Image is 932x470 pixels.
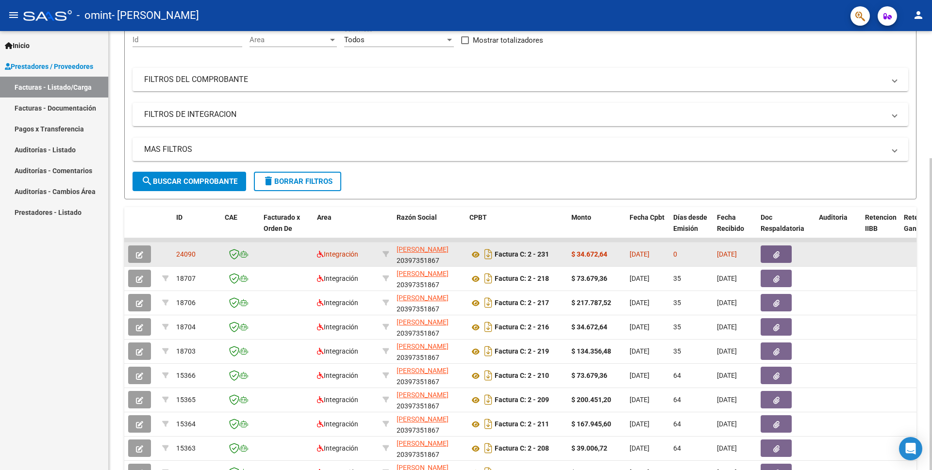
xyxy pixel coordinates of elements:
span: Inicio [5,40,30,51]
datatable-header-cell: Area [313,207,379,250]
span: Días desde Emisión [673,213,707,232]
span: 35 [673,299,681,307]
span: [DATE] [717,396,737,404]
span: 0 [673,250,677,258]
datatable-header-cell: Razón Social [393,207,466,250]
span: 24090 [176,250,196,258]
strong: Factura C: 2 - 211 [495,421,549,428]
strong: $ 34.672,64 [571,323,607,331]
span: [DATE] [630,420,649,428]
i: Descargar documento [482,343,495,359]
span: [DATE] [630,299,649,307]
mat-expansion-panel-header: MAS FILTROS [133,138,908,161]
span: [PERSON_NAME] [397,415,449,423]
datatable-header-cell: Fecha Recibido [713,207,757,250]
span: 18707 [176,275,196,282]
span: 15363 [176,444,196,452]
span: Borrar Filtros [263,177,333,186]
span: 64 [673,372,681,379]
span: Mostrar totalizadores [473,34,543,46]
i: Descargar documento [482,416,495,432]
span: [PERSON_NAME] [397,318,449,326]
i: Descargar documento [482,392,495,407]
span: - omint [77,5,112,26]
mat-panel-title: MAS FILTROS [144,144,885,155]
span: 64 [673,420,681,428]
span: Retencion IIBB [865,213,897,232]
span: Integración [317,250,358,258]
span: 18704 [176,323,196,331]
strong: $ 134.356,48 [571,347,611,355]
mat-icon: menu [8,9,19,21]
i: Descargar documento [482,440,495,456]
strong: $ 73.679,36 [571,275,607,282]
datatable-header-cell: Monto [567,207,626,250]
span: 35 [673,275,681,282]
datatable-header-cell: Facturado x Orden De [260,207,313,250]
span: [DATE] [630,372,649,379]
span: [DATE] [717,299,737,307]
strong: $ 200.451,20 [571,396,611,404]
span: Buscar Comprobante [141,177,237,186]
datatable-header-cell: Auditoria [815,207,861,250]
strong: Factura C: 2 - 209 [495,396,549,404]
datatable-header-cell: Retencion IIBB [861,207,900,250]
mat-expansion-panel-header: FILTROS DEL COMPROBANTE [133,68,908,91]
div: 20397351867 [397,317,462,337]
div: 20397351867 [397,389,462,410]
span: [PERSON_NAME] [397,245,449,253]
button: Borrar Filtros [254,172,341,191]
strong: Factura C: 2 - 219 [495,348,549,356]
span: Area [317,213,332,221]
span: [DATE] [630,444,649,452]
span: 64 [673,396,681,404]
div: 20397351867 [397,414,462,434]
mat-icon: search [141,175,153,187]
span: Integración [317,444,358,452]
strong: $ 217.787,52 [571,299,611,307]
span: [DATE] [630,275,649,282]
span: [DATE] [717,347,737,355]
span: Todos [344,35,365,44]
i: Descargar documento [482,295,495,310]
span: [DATE] [717,372,737,379]
span: 15366 [176,372,196,379]
span: [DATE] [717,444,737,452]
span: 15364 [176,420,196,428]
span: [DATE] [630,250,649,258]
mat-expansion-panel-header: FILTROS DE INTEGRACION [133,103,908,126]
span: Auditoria [819,213,848,221]
span: [PERSON_NAME] [397,367,449,374]
span: Fecha Cpbt [630,213,665,221]
span: [DATE] [717,275,737,282]
datatable-header-cell: Días desde Emisión [669,207,713,250]
span: 18703 [176,347,196,355]
span: Integración [317,323,358,331]
span: 18706 [176,299,196,307]
datatable-header-cell: Fecha Cpbt [626,207,669,250]
strong: Factura C: 2 - 210 [495,372,549,380]
i: Descargar documento [482,271,495,286]
div: Open Intercom Messenger [899,437,922,460]
span: Monto [571,213,591,221]
span: Fecha Recibido [717,213,744,232]
span: CAE [225,213,237,221]
span: [DATE] [630,323,649,331]
span: [DATE] [717,250,737,258]
datatable-header-cell: CAE [221,207,260,250]
strong: Factura C: 2 - 208 [495,445,549,453]
i: Descargar documento [482,246,495,262]
i: Descargar documento [482,368,495,383]
datatable-header-cell: ID [172,207,221,250]
span: Integración [317,347,358,355]
span: 64 [673,444,681,452]
mat-panel-title: FILTROS DEL COMPROBANTE [144,74,885,85]
span: [DATE] [717,323,737,331]
strong: $ 167.945,60 [571,420,611,428]
span: 35 [673,347,681,355]
span: [DATE] [717,420,737,428]
span: [PERSON_NAME] [397,294,449,302]
div: 20397351867 [397,292,462,313]
span: Doc Respaldatoria [761,213,804,232]
strong: Factura C: 2 - 231 [495,251,549,259]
